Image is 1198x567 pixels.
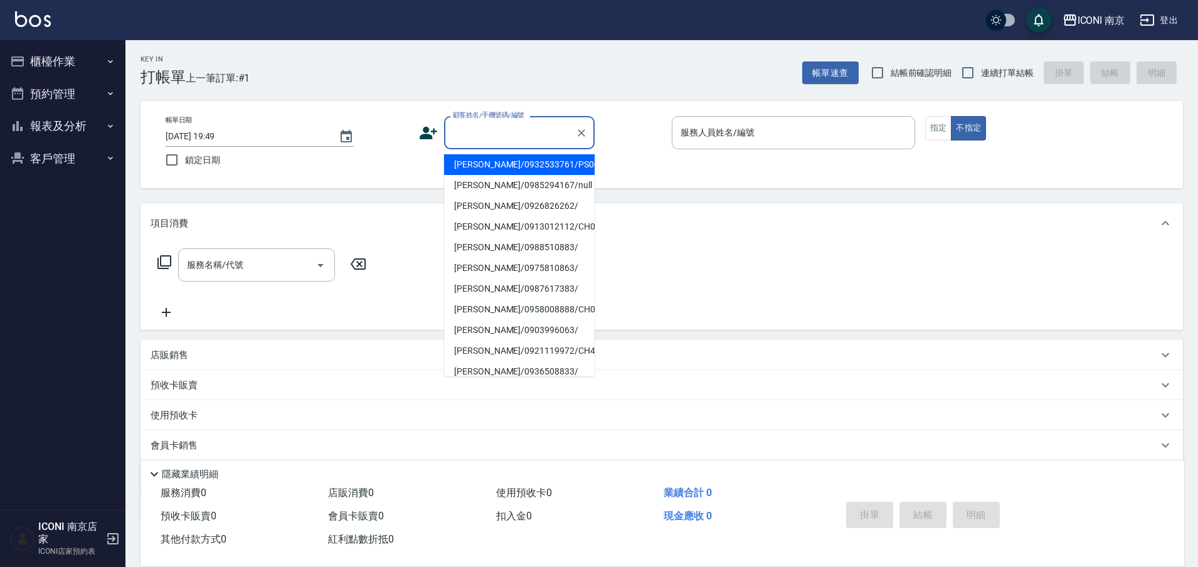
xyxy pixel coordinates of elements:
[891,66,952,80] span: 結帳前確認明細
[140,400,1183,430] div: 使用預收卡
[185,154,220,167] span: 鎖定日期
[444,299,595,320] li: [PERSON_NAME]/0958008888/CH0000409
[664,487,712,499] span: 業績合計 0
[10,526,35,551] img: Person
[925,116,952,140] button: 指定
[140,460,1183,490] div: 其他付款方式
[573,124,590,142] button: Clear
[162,468,218,481] p: 隱藏業績明細
[1058,8,1130,33] button: ICONI 南京
[331,122,361,152] button: Choose date, selected date is 2025-09-05
[38,546,102,557] p: ICONI店家預約表
[444,361,595,382] li: [PERSON_NAME]/0936508833/
[151,217,188,230] p: 項目消費
[151,439,198,452] p: 會員卡銷售
[328,487,374,499] span: 店販消費 0
[444,154,595,175] li: [PERSON_NAME]/0932533761/PS0041
[161,533,226,545] span: 其他付款方式 0
[1078,13,1125,28] div: ICONI 南京
[5,45,120,78] button: 櫃檯作業
[166,115,192,125] label: 帳單日期
[310,255,331,275] button: Open
[444,258,595,278] li: [PERSON_NAME]/0975810863/
[444,237,595,258] li: [PERSON_NAME]/0988510883/
[140,55,186,63] h2: Key In
[5,110,120,142] button: 報表及分析
[1026,8,1051,33] button: save
[140,370,1183,400] div: 預收卡販賣
[151,349,188,362] p: 店販銷售
[140,340,1183,370] div: 店販銷售
[5,142,120,175] button: 客戶管理
[15,11,51,27] img: Logo
[38,521,102,546] h5: ICONI 南京店家
[496,487,552,499] span: 使用預收卡 0
[981,66,1034,80] span: 連續打單結帳
[161,510,216,522] span: 預收卡販賣 0
[444,320,595,341] li: [PERSON_NAME]/0903996063/
[444,341,595,361] li: [PERSON_NAME]/0921119972/CH490312
[444,196,595,216] li: [PERSON_NAME]/0926826262/
[140,430,1183,460] div: 會員卡銷售
[444,216,595,237] li: [PERSON_NAME]/0913012112/CH0660611
[328,533,394,545] span: 紅利點數折抵 0
[496,510,532,522] span: 扣入金 0
[151,409,198,422] p: 使用預收卡
[186,70,250,86] span: 上一筆訂單:#1
[664,510,712,522] span: 現金應收 0
[140,68,186,86] h3: 打帳單
[802,61,859,85] button: 帳單速查
[5,78,120,110] button: 預約管理
[444,278,595,299] li: [PERSON_NAME]/0987617383/
[151,379,198,392] p: 預收卡販賣
[453,110,524,120] label: 顧客姓名/手機號碼/編號
[166,126,326,147] input: YYYY/MM/DD hh:mm
[444,175,595,196] li: [PERSON_NAME]/0985294167/null
[1135,9,1183,32] button: 登出
[161,487,206,499] span: 服務消費 0
[140,203,1183,243] div: 項目消費
[951,116,986,140] button: 不指定
[328,510,384,522] span: 會員卡販賣 0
